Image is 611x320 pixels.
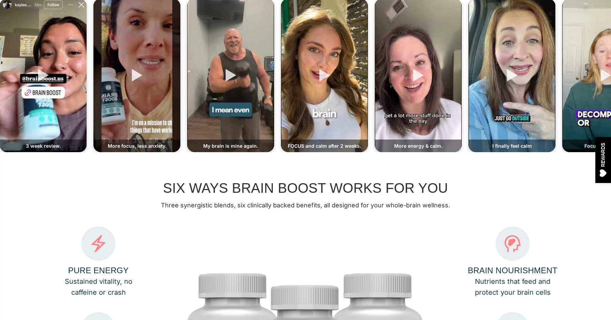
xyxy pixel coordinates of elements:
h4: PURE ENERGY [68,265,129,276]
div: More energy & calm. [375,140,462,152]
p: Sustained vitality, no caffeine or crash [58,276,138,298]
div: FOCUS and calm after 2 weeks. [281,140,368,152]
div: I finally feel calm [468,140,555,152]
p: Three synergistic blends, six clinically backed benefits, all designed for your whole-brain welln... [50,201,561,210]
p: Nutrients that feed and protect your brain cells [473,276,553,298]
h2: SIX WAYS BRAIN BOOST WORKS FOR YOU [50,179,561,197]
h4: BRAIN NOURISHMENT [468,265,557,276]
div: More focus, less anxiety. [93,140,180,152]
div: My brain is mine again. [187,140,274,152]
